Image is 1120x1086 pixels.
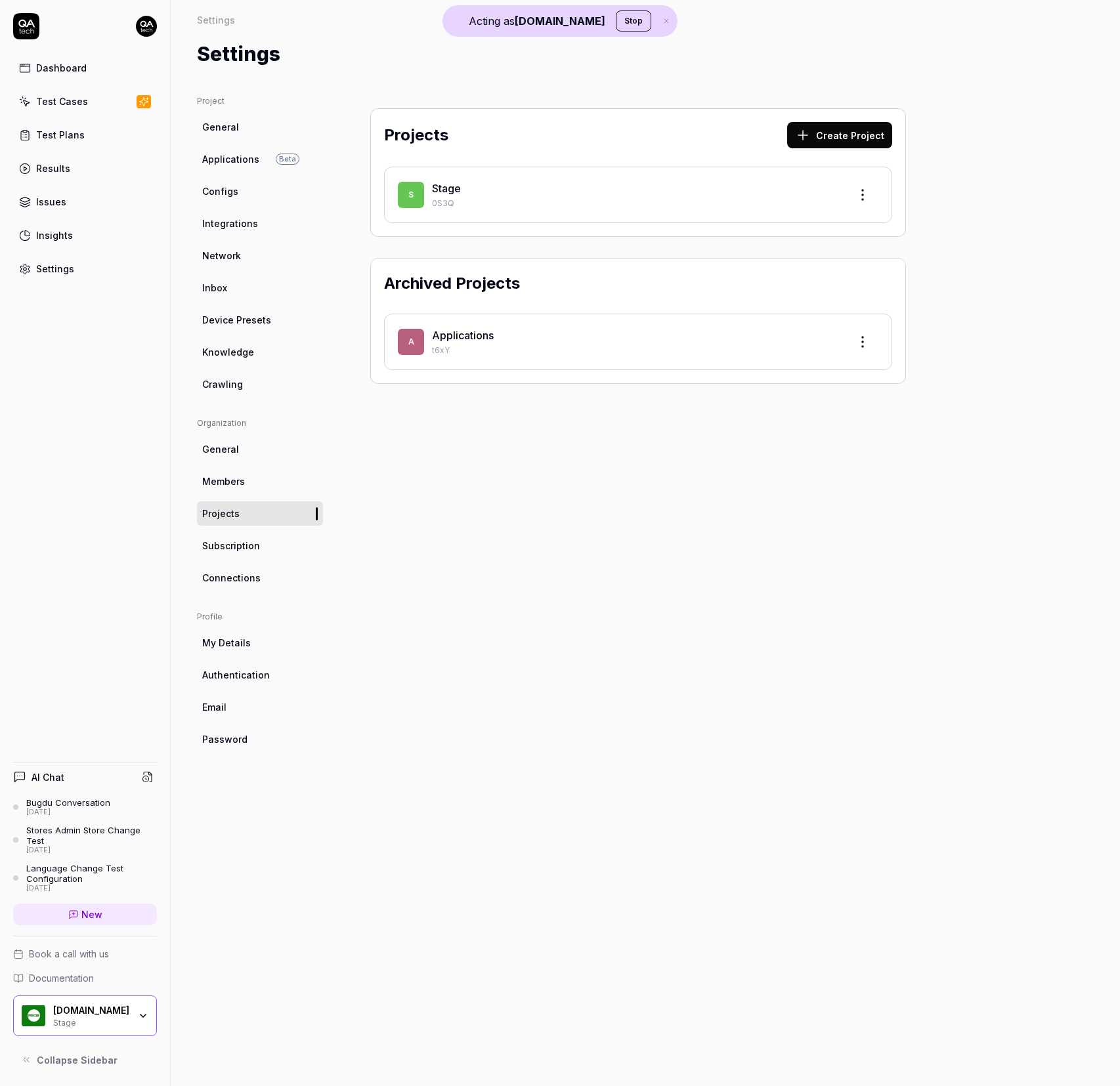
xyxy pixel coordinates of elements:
[29,971,94,985] span: Documentation
[197,372,323,396] a: Crawling
[202,152,259,166] span: Applications
[197,243,323,268] a: Network
[81,908,102,921] span: New
[53,1016,129,1027] div: Stage
[202,345,254,359] span: Knowledge
[13,256,157,282] a: Settings
[13,797,157,817] a: Bugdu Conversation[DATE]
[202,636,251,650] span: My Details
[616,10,651,31] button: Stop
[197,95,323,107] div: Project
[432,345,839,356] p: t6xY
[197,115,323,139] a: General
[197,533,323,558] a: Subscription
[29,947,109,961] span: Book a call with us
[13,89,157,114] a: Test Cases
[36,94,88,108] div: Test Cases
[26,884,157,893] div: [DATE]
[13,947,157,961] a: Book a call with us
[37,1053,118,1067] span: Collapse Sidebar
[202,281,227,295] span: Inbox
[36,128,85,142] div: Test Plans
[136,16,157,37] img: 7ccf6c19-61ad-4a6c-8811-018b02a1b829.jpg
[202,668,270,682] span: Authentication
[197,727,323,751] a: Password
[13,863,157,893] a: Language Change Test Configuration[DATE]
[36,262,74,276] div: Settings
[197,469,323,493] a: Members
[53,1005,129,1016] div: Pricer.com
[202,700,226,714] span: Email
[197,663,323,687] a: Authentication
[36,161,70,175] div: Results
[197,501,323,526] a: Projects
[202,732,248,746] span: Password
[197,13,235,26] div: Settings
[197,566,323,590] a: Connections
[384,272,520,295] h2: Archived Projects
[202,120,239,134] span: General
[197,695,323,719] a: Email
[26,825,157,846] div: Stores Admin Store Change Test
[22,1004,45,1028] img: Pricer.com Logo
[197,611,323,623] div: Profile
[202,313,271,327] span: Device Presets
[276,154,299,165] span: Beta
[36,195,66,209] div: Issues
[202,507,240,520] span: Projects
[13,825,157,855] a: Stores Admin Store Change Test[DATE]
[26,808,110,817] div: [DATE]
[432,198,839,209] p: 0S3Q
[202,539,260,553] span: Subscription
[197,340,323,364] a: Knowledge
[13,222,157,248] a: Insights
[202,571,261,585] span: Connections
[197,631,323,655] a: My Details
[432,182,461,195] a: Stage
[202,377,243,391] span: Crawling
[197,147,323,171] a: ApplicationsBeta
[197,417,323,429] div: Organization
[197,179,323,203] a: Configs
[197,211,323,236] a: Integrations
[13,971,157,985] a: Documentation
[197,308,323,332] a: Device Presets
[384,123,448,147] h2: Projects
[13,1047,157,1073] button: Collapse Sidebar
[13,122,157,148] a: Test Plans
[432,327,839,343] div: Applications
[13,156,157,181] a: Results
[32,770,64,784] h4: AI Chat
[197,39,280,69] h1: Settings
[13,189,157,215] a: Issues
[202,217,258,230] span: Integrations
[197,276,323,300] a: Inbox
[13,55,157,81] a: Dashboard
[26,863,157,885] div: Language Change Test Configuration
[197,437,323,461] a: General
[202,249,241,262] span: Network
[202,184,238,198] span: Configs
[787,122,892,148] button: Create Project
[13,904,157,925] a: New
[26,797,110,808] div: Bugdu Conversation
[36,61,87,75] div: Dashboard
[202,474,245,488] span: Members
[398,182,424,208] span: S
[13,995,157,1036] button: Pricer.com Logo[DOMAIN_NAME]Stage
[26,846,157,855] div: [DATE]
[36,228,73,242] div: Insights
[202,442,239,456] span: General
[398,329,424,355] span: A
